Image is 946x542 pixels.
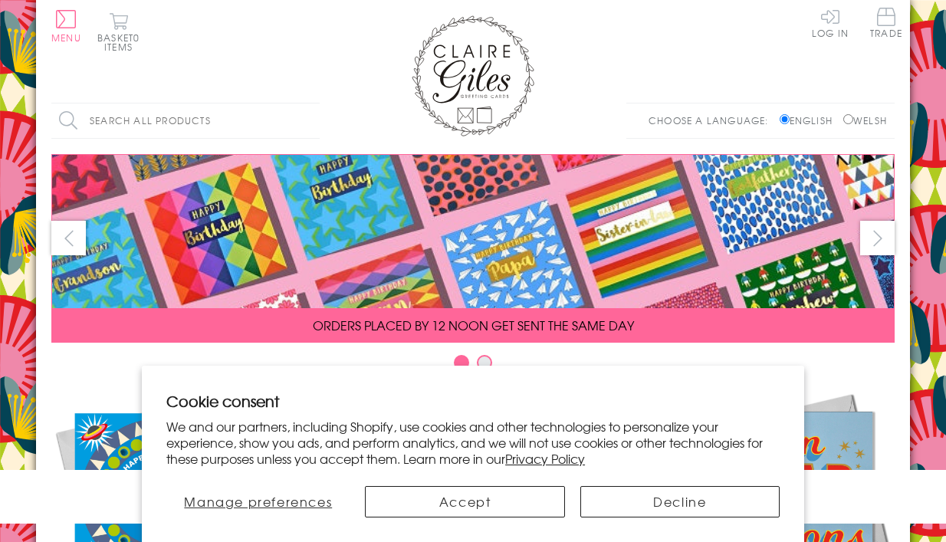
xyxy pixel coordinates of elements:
input: English [780,114,790,124]
button: prev [51,221,86,255]
span: Trade [870,8,902,38]
button: next [860,221,895,255]
input: Welsh [843,114,853,124]
span: 0 items [104,31,140,54]
input: Search all products [51,103,320,138]
div: Carousel Pagination [51,354,895,378]
button: Carousel Page 2 [477,355,492,370]
h2: Cookie consent [166,390,780,412]
a: Trade [870,8,902,41]
button: Basket0 items [97,12,140,51]
button: Decline [580,486,780,517]
img: Claire Giles Greetings Cards [412,15,534,136]
span: Menu [51,31,81,44]
button: Accept [365,486,564,517]
span: Manage preferences [184,492,332,511]
button: Manage preferences [166,486,350,517]
input: Search [304,103,320,138]
label: English [780,113,840,127]
a: Privacy Policy [505,449,585,468]
p: We and our partners, including Shopify, use cookies and other technologies to personalize your ex... [166,419,780,466]
button: Menu [51,10,81,42]
button: Carousel Page 1 (Current Slide) [454,355,469,370]
a: Log In [812,8,849,38]
p: Choose a language: [649,113,777,127]
label: Welsh [843,113,887,127]
span: ORDERS PLACED BY 12 NOON GET SENT THE SAME DAY [313,316,634,334]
